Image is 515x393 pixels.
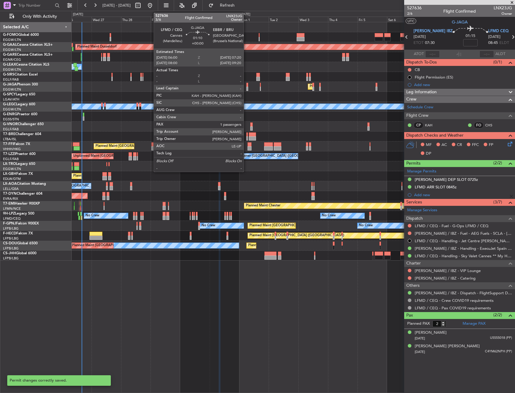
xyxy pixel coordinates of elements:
[406,199,422,206] span: Services
[3,127,19,132] a: EGLF/FAB
[3,222,39,225] a: F-GPNJFalcon 900EX
[73,172,140,181] div: Planned Maint Nice ([GEOGRAPHIC_DATA])
[415,268,481,273] a: [PERSON_NAME] / IBZ - VIP Lounge
[3,73,38,76] a: G-SIRSCitation Excel
[414,40,423,46] span: ETOT
[3,252,16,255] span: CS-JHH
[102,3,131,8] span: [DATE] - [DATE]
[3,216,20,221] a: LFMD/CEQ
[3,202,15,206] span: T7-EMI
[415,238,512,243] a: LFMD / CEQ - Handling - Jet Centre [PERSON_NAME] Aviation EGNV / MME
[3,202,40,206] a: T7-EMIHawker 900XP
[414,82,512,87] div: Add new
[3,256,19,261] a: LFPB/LBG
[310,82,404,91] div: Planned Maint [GEOGRAPHIC_DATA] ([GEOGRAPHIC_DATA])
[3,57,21,62] a: EGNR/CEG
[215,3,240,8] span: Refresh
[3,48,21,52] a: EGGW/LTN
[62,17,92,22] div: Tue 26
[425,40,435,46] span: 07:30
[493,160,502,166] span: (2/2)
[121,17,151,22] div: Thu 28
[3,222,16,225] span: F-GPNJ
[210,17,239,22] div: Sun 31
[3,167,21,171] a: EGGW/LTN
[407,11,422,16] span: 2/6
[494,11,512,16] span: Owner
[3,192,17,196] span: T7-DYN
[407,169,436,175] a: Manage Permits
[407,5,422,11] span: 527636
[426,151,431,157] span: DP
[414,51,424,57] span: ATOT
[246,201,280,210] div: Planned Maint Chester
[426,142,432,148] span: MF
[249,231,344,240] div: Planned Maint [GEOGRAPHIC_DATA] ([GEOGRAPHIC_DATA])
[406,312,413,319] span: Pax
[406,89,437,96] span: Leg Information
[174,82,192,91] div: Owner Ibiza
[407,104,433,110] a: Schedule Crew
[415,305,491,311] a: LFMD / CEQ - Pax COVID19 requirements
[463,321,485,327] a: Manage PAX
[494,5,512,11] span: LNX23JG
[3,33,18,37] span: G-FOMO
[3,77,19,82] a: EGLF/FAB
[248,241,343,250] div: Planned Maint [GEOGRAPHIC_DATA] ([GEOGRAPHIC_DATA])
[3,157,19,161] a: EGLF/FAB
[493,59,502,65] span: (0/1)
[414,192,512,197] div: Add new
[415,67,420,72] div: CB
[414,28,453,34] span: [PERSON_NAME] IBZ
[415,184,457,190] div: LFMD ARR SLOT 0845z
[3,182,46,186] a: LX-AOACitation Mustang
[466,33,475,39] span: 01:15
[3,206,21,211] a: LFMN/NCE
[3,142,14,146] span: T7-FFI
[3,137,17,141] a: LTBA/ISL
[406,160,420,167] span: Permits
[3,53,17,57] span: G-GARE
[3,43,53,47] a: G-GAALCessna Citation XLS+
[3,246,19,251] a: LFPB/LBG
[406,59,437,66] span: Dispatch To-Dos
[239,17,269,22] div: Mon 1
[415,246,512,251] a: [PERSON_NAME] / IBZ - Handling - ExecuJet Spain [PERSON_NAME] / IBZ
[357,17,387,22] div: Fri 5
[3,236,19,241] a: LFPB/LBG
[414,34,426,40] span: [DATE]
[425,51,440,58] input: --:--
[3,83,38,86] a: G-JAGAPhenom 300
[3,107,21,112] a: EGGW/LTN
[249,221,344,230] div: Planned Maint [GEOGRAPHIC_DATA] ([GEOGRAPHIC_DATA])
[3,196,18,201] a: EVRA/RIX
[3,53,53,57] a: G-GARECessna Citation XLS+
[407,207,437,213] a: Manage Services
[415,350,425,354] span: [DATE]
[206,1,242,10] button: Refresh
[490,336,512,341] span: U5555018 (PP)
[328,17,357,22] div: Thu 4
[415,223,488,228] a: LFMD / CEQ - Fuel - G-Ops LFMD / CEQ
[443,8,476,14] div: Flight Confirmed
[201,221,215,230] div: No Crew
[3,113,17,116] span: G-ENRG
[3,93,35,96] a: G-SPCYLegacy 650
[406,215,423,222] span: Dispatch
[488,34,501,40] span: [DATE]
[488,40,498,46] span: 08:45
[3,43,17,47] span: G-GAAL
[3,33,39,37] a: G-FOMOGlobal 6000
[406,282,420,289] span: Others
[3,232,33,235] a: F-HECDFalcon 7X
[7,12,65,21] button: Only With Activity
[3,172,33,176] a: LX-GBHFalcon 7X
[387,17,417,22] div: Sat 6
[3,63,49,67] a: G-LEAXCessna Citation XLS
[3,192,42,196] a: T7-DYNChallenger 604
[3,142,30,146] a: T7-FFIFalcon 7X
[425,122,439,128] a: KAH
[72,241,167,250] div: Planned Maint [GEOGRAPHIC_DATA] ([GEOGRAPHIC_DATA])
[406,132,463,139] span: Dispatch Checks and Weather
[269,17,298,22] div: Tue 2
